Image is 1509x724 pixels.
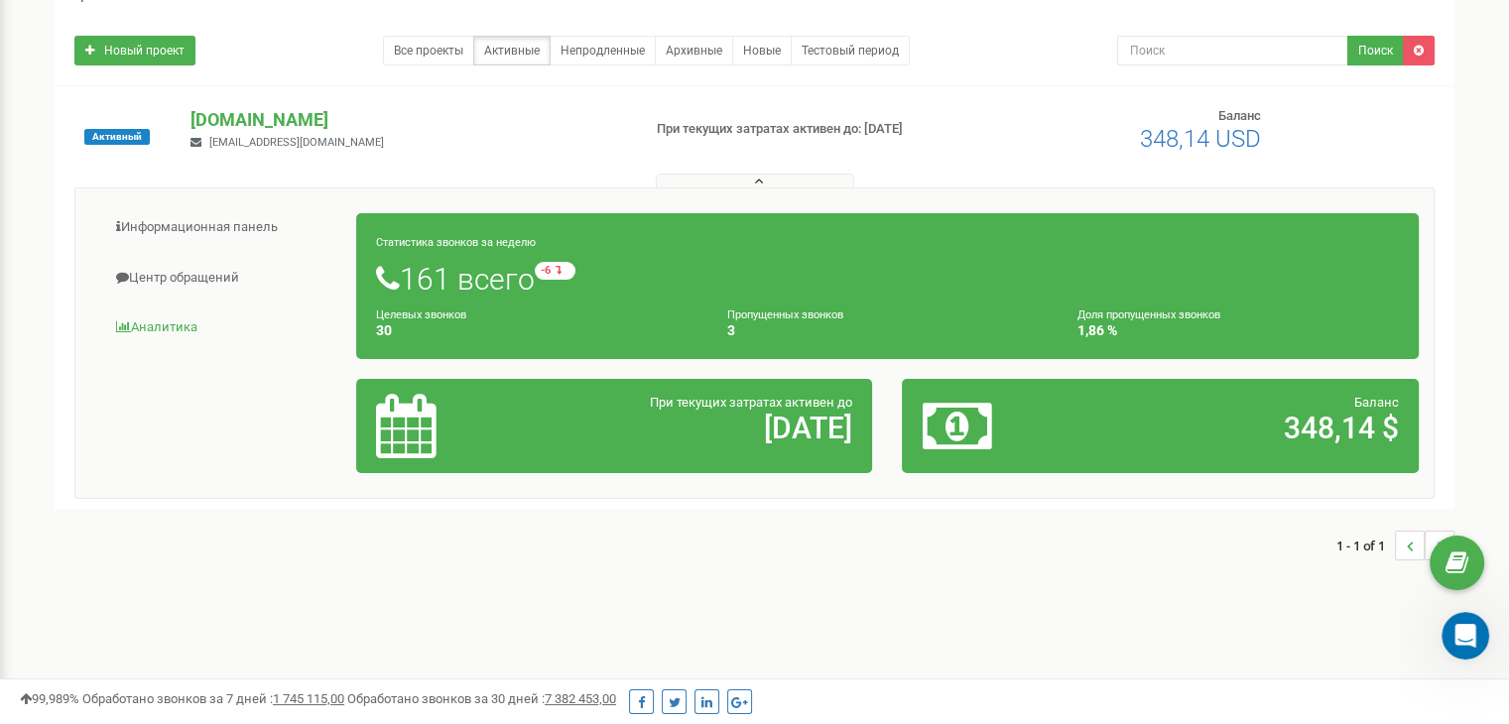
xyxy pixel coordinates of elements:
a: Непродленные [550,36,656,65]
h4: 3 [727,323,1049,338]
span: [EMAIL_ADDRESS][DOMAIN_NAME] [209,136,384,149]
span: 99,989% [20,691,79,706]
span: Баланс [1354,395,1399,410]
a: Тестовый период [791,36,910,65]
p: При текущих затратах активен до: [DATE] [657,120,974,139]
a: Новый проект [74,36,195,65]
small: Пропущенных звонков [727,308,843,321]
u: 1 745 115,00 [273,691,344,706]
h2: 348,14 $ [1091,412,1399,444]
h2: [DATE] [545,412,852,444]
small: -6 [535,262,575,280]
span: 348,14 USD [1140,125,1261,153]
a: Архивные [655,36,733,65]
small: Статистика звонков за неделю [376,236,536,249]
h4: 1,86 % [1077,323,1399,338]
h4: 30 [376,323,697,338]
input: Поиск [1117,36,1348,65]
a: Новые [732,36,792,65]
a: Центр обращений [90,254,357,302]
button: Поиск [1347,36,1404,65]
u: 7 382 453,00 [545,691,616,706]
span: Обработано звонков за 30 дней : [347,691,616,706]
nav: ... [1336,511,1454,580]
h1: 161 всего [376,262,1399,296]
p: [DOMAIN_NAME] [190,107,624,133]
iframe: Intercom live chat [1442,612,1489,660]
small: Доля пропущенных звонков [1077,308,1220,321]
small: Целевых звонков [376,308,466,321]
a: Все проекты [383,36,474,65]
span: Обработано звонков за 7 дней : [82,691,344,706]
span: Активный [84,129,150,145]
a: Активные [473,36,551,65]
a: Информационная панель [90,203,357,252]
span: При текущих затратах активен до [650,395,852,410]
a: Аналитика [90,303,357,352]
span: 1 - 1 of 1 [1336,531,1395,560]
span: Баланс [1218,108,1261,123]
